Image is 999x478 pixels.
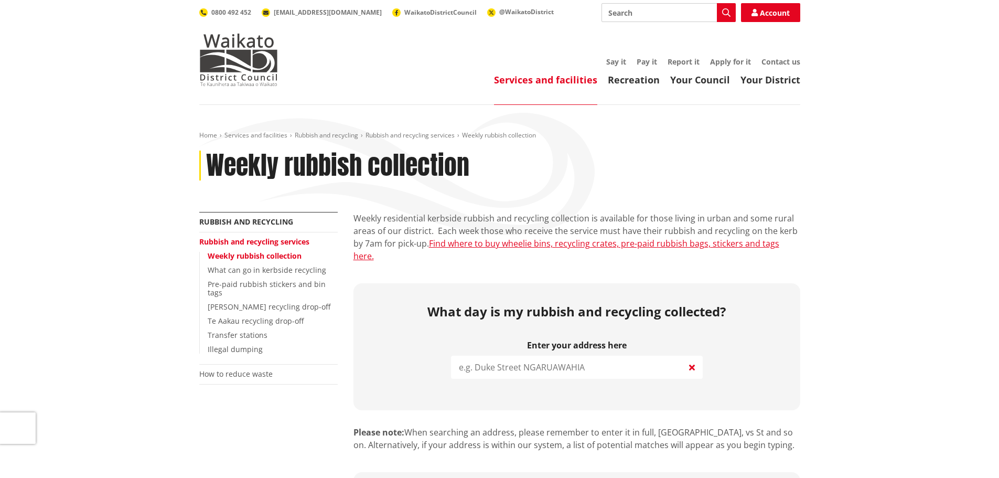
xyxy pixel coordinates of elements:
[462,131,536,140] span: Weekly rubbish collection
[637,57,657,67] a: Pay it
[208,251,302,261] a: Weekly rubbish collection
[353,426,800,451] p: When searching an address, please remember to enter it in full, [GEOGRAPHIC_DATA], vs St and so o...
[199,217,293,227] a: Rubbish and recycling
[451,356,703,379] input: e.g. Duke Street NGARUAWAHIA
[608,73,660,86] a: Recreation
[208,302,330,312] a: [PERSON_NAME] recycling drop-off
[199,131,217,140] a: Home
[353,427,404,438] strong: Please note:
[606,57,626,67] a: Say it
[601,3,736,22] input: Search input
[199,369,273,379] a: How to reduce waste
[366,131,455,140] a: Rubbish and recycling services
[361,304,792,320] h2: What day is my rubbish and recycling collected?
[199,237,309,247] a: Rubbish and recycling services
[499,7,554,16] span: @WaikatoDistrict
[761,57,800,67] a: Contact us
[487,7,554,16] a: @WaikatoDistrict
[262,8,382,17] a: [EMAIL_ADDRESS][DOMAIN_NAME]
[208,344,263,354] a: Illegal dumping
[404,8,477,17] span: WaikatoDistrictCouncil
[353,212,800,262] p: Weekly residential kerbside rubbish and recycling collection is available for those living in urb...
[392,8,477,17] a: WaikatoDistrictCouncil
[199,34,278,86] img: Waikato District Council - Te Kaunihera aa Takiwaa o Waikato
[710,57,751,67] a: Apply for it
[740,73,800,86] a: Your District
[208,279,326,298] a: Pre-paid rubbish stickers and bin tags
[353,238,779,262] a: Find where to buy wheelie bins, recycling crates, pre-paid rubbish bags, stickers and tags here.
[451,341,703,350] label: Enter your address here
[224,131,287,140] a: Services and facilities
[274,8,382,17] span: [EMAIL_ADDRESS][DOMAIN_NAME]
[206,151,469,181] h1: Weekly rubbish collection
[199,131,800,140] nav: breadcrumb
[211,8,251,17] span: 0800 492 452
[208,316,304,326] a: Te Aakau recycling drop-off
[494,73,597,86] a: Services and facilities
[668,57,700,67] a: Report it
[295,131,358,140] a: Rubbish and recycling
[741,3,800,22] a: Account
[199,8,251,17] a: 0800 492 452
[670,73,730,86] a: Your Council
[208,330,267,340] a: Transfer stations
[208,265,326,275] a: What can go in kerbside recycling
